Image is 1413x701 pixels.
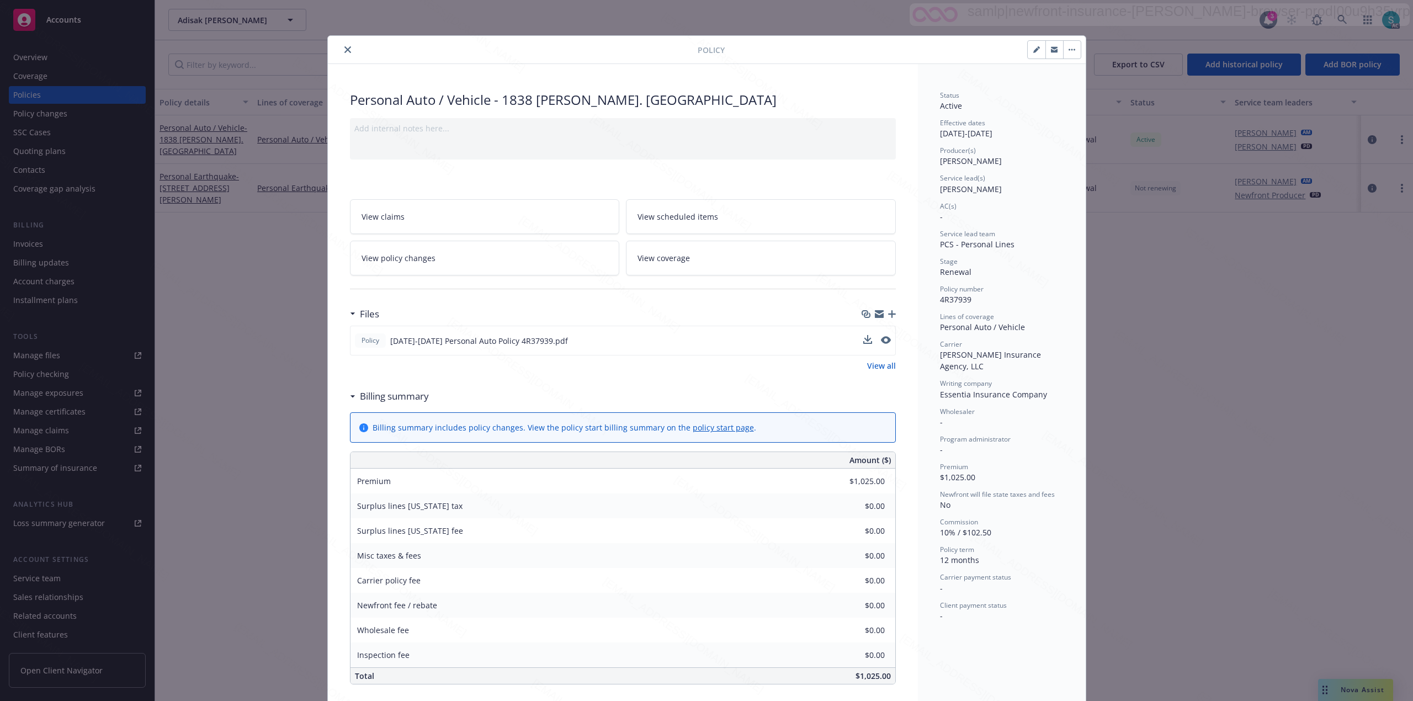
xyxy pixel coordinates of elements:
span: Stage [940,257,958,266]
div: Billing summary [350,389,429,403]
span: AC(s) [940,201,957,211]
span: View coverage [638,252,690,264]
h3: Billing summary [360,389,429,403]
span: [DATE]-[DATE] Personal Auto Policy 4R37939.pdf [390,335,568,347]
span: Premium [357,476,391,486]
a: View all [867,360,896,371]
span: - [940,417,943,427]
span: Premium [940,462,968,471]
button: download file [863,335,872,347]
span: - [940,610,943,621]
input: 0.00 [820,572,891,589]
button: close [341,43,354,56]
span: Carrier payment status [940,572,1011,582]
span: [PERSON_NAME] [940,156,1002,166]
span: $1,025.00 [856,671,891,681]
input: 0.00 [820,622,891,639]
span: Service lead team [940,229,995,238]
span: Program administrator [940,434,1011,444]
span: Wholesale fee [357,625,409,635]
span: Misc taxes & fees [357,550,421,561]
div: Personal Auto / Vehicle - 1838 [PERSON_NAME]. [GEOGRAPHIC_DATA] [350,91,896,109]
a: View claims [350,199,620,234]
span: 12 months [940,555,979,565]
span: Surplus lines [US_STATE] fee [357,525,463,536]
input: 0.00 [820,647,891,663]
a: View coverage [626,241,896,275]
input: 0.00 [820,597,891,614]
span: Total [355,671,374,681]
span: Client payment status [940,601,1007,610]
span: [PERSON_NAME] [940,184,1002,194]
span: View policy changes [362,252,435,264]
input: 0.00 [820,523,891,539]
span: Policy [359,336,381,346]
span: 4R37939 [940,294,971,305]
span: Status [940,91,959,100]
span: View claims [362,211,405,222]
div: Billing summary includes policy changes. View the policy start billing summary on the . [373,422,756,433]
span: Service lead(s) [940,173,985,183]
span: - [940,583,943,593]
span: Effective dates [940,118,985,128]
div: Add internal notes here... [354,123,891,134]
span: Policy [698,44,725,56]
span: Newfront will file state taxes and fees [940,490,1055,499]
span: Carrier policy fee [357,575,421,586]
input: 0.00 [820,548,891,564]
button: preview file [881,336,891,344]
span: Carrier [940,339,962,349]
span: Policy number [940,284,984,294]
span: Newfront fee / rebate [357,600,437,610]
span: Producer(s) [940,146,976,155]
span: Renewal [940,267,971,277]
span: Policy term [940,545,974,554]
span: Writing company [940,379,992,388]
span: No [940,500,950,510]
span: Inspection fee [357,650,410,660]
a: View scheduled items [626,199,896,234]
button: preview file [881,335,891,347]
button: download file [863,335,872,344]
span: Lines of coverage [940,312,994,321]
a: View policy changes [350,241,620,275]
span: Essentia Insurance Company [940,389,1047,400]
h3: Files [360,307,379,321]
span: View scheduled items [638,211,718,222]
span: Surplus lines [US_STATE] tax [357,501,463,511]
span: PCS - Personal Lines [940,239,1014,249]
div: [DATE] - [DATE] [940,118,1064,139]
span: Amount ($) [849,454,891,466]
div: Personal Auto / Vehicle [940,321,1064,333]
span: - [940,211,943,222]
span: - [940,444,943,455]
span: $1,025.00 [940,472,975,482]
span: [PERSON_NAME] Insurance Agency, LLC [940,349,1043,371]
span: Active [940,100,962,111]
span: Commission [940,517,978,527]
a: policy start page [693,422,754,433]
input: 0.00 [820,473,891,490]
input: 0.00 [820,498,891,514]
span: 10% / $102.50 [940,527,991,538]
div: Files [350,307,379,321]
span: Wholesaler [940,407,975,416]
